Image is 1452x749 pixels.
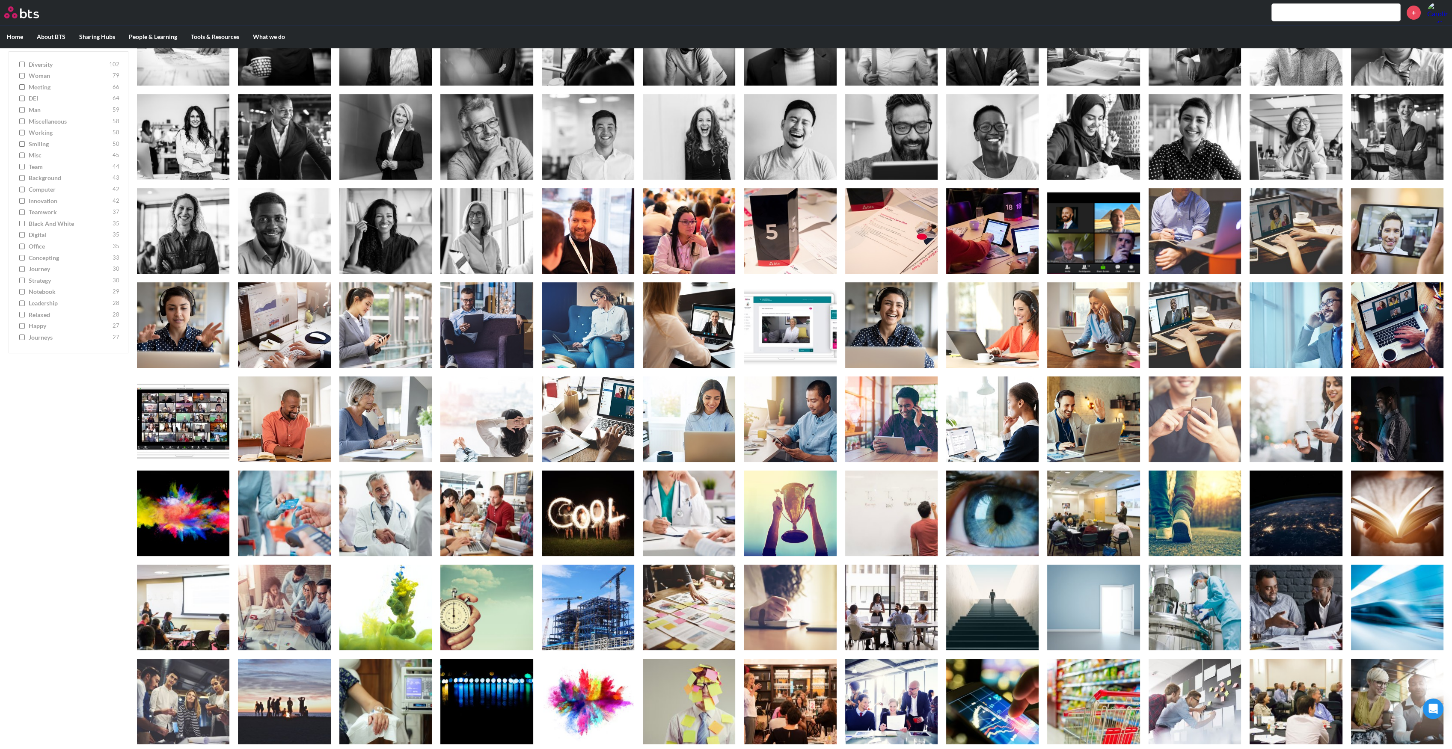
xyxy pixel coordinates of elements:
span: 58 [113,117,119,126]
span: background [29,174,110,183]
div: Open Intercom Messenger [1423,699,1443,719]
span: teamwork [29,208,110,217]
span: woman [29,72,110,80]
span: relaxed [29,311,110,319]
span: 27 [113,333,119,342]
input: diversity 102 [19,62,25,68]
span: concepting [29,254,110,262]
span: 42 [113,186,119,194]
input: journey 30 [19,266,25,272]
input: strategy 30 [19,278,25,284]
span: 45 [113,151,119,160]
span: 42 [113,197,119,205]
label: What we do [246,26,292,48]
span: misc [29,151,110,160]
span: 43 [113,174,119,183]
span: innovation [29,197,110,205]
span: smiling [29,140,110,148]
a: Profile [1427,2,1448,23]
label: Sharing Hubs [72,26,122,48]
input: computer 42 [19,187,25,193]
input: digital 35 [19,232,25,238]
span: 30 [113,265,119,274]
input: notebook 29 [19,289,25,295]
input: innovation 42 [19,198,25,204]
span: 30 [113,276,119,285]
span: office [29,243,110,251]
input: team 44 [19,164,25,170]
input: meeting 66 [19,84,25,90]
input: miscellaneous 58 [19,118,25,124]
span: 35 [113,219,119,228]
span: 35 [113,231,119,240]
img: Carolina Sevilla [1427,2,1448,23]
span: diversity [29,60,107,69]
input: leadership 28 [19,300,25,306]
input: woman 79 [19,73,25,79]
input: journeys 27 [19,335,25,340]
span: 27 [113,322,119,331]
input: misc 45 [19,153,25,159]
input: happy 27 [19,323,25,329]
span: 44 [113,163,119,171]
span: journeys [29,333,110,342]
img: BTS Logo [4,6,39,18]
span: digital [29,231,110,240]
input: background 43 [19,175,25,181]
input: office 35 [19,244,25,250]
span: DEI [29,95,110,103]
label: Tools & Resources [184,26,246,48]
span: working [29,129,110,137]
span: Black and White [29,219,110,228]
span: 35 [113,243,119,251]
input: concepting 33 [19,255,25,261]
span: strategy [29,276,110,285]
span: man [29,106,110,114]
span: 28 [113,299,119,308]
a: Go home [4,6,55,18]
input: DEI 64 [19,96,25,102]
span: notebook [29,288,110,296]
span: 79 [113,72,119,80]
input: working 58 [19,130,25,136]
label: About BTS [30,26,72,48]
label: People & Learning [122,26,184,48]
span: journey [29,265,110,274]
span: 29 [113,288,119,296]
span: 37 [113,208,119,217]
span: 28 [113,311,119,319]
span: miscellaneous [29,117,110,126]
input: Black and White 35 [19,221,25,227]
input: man 59 [19,107,25,113]
a: + [1407,6,1421,20]
span: meeting [29,83,110,92]
input: smiling 50 [19,141,25,147]
span: 66 [113,83,119,92]
span: 59 [113,106,119,114]
span: happy [29,322,110,331]
span: computer [29,186,110,194]
span: 64 [113,95,119,103]
span: 58 [113,129,119,137]
span: 33 [113,254,119,262]
span: 50 [113,140,119,148]
span: leadership [29,299,110,308]
input: teamwork 37 [19,210,25,216]
span: 102 [109,60,119,69]
input: relaxed 28 [19,312,25,318]
span: team [29,163,110,171]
